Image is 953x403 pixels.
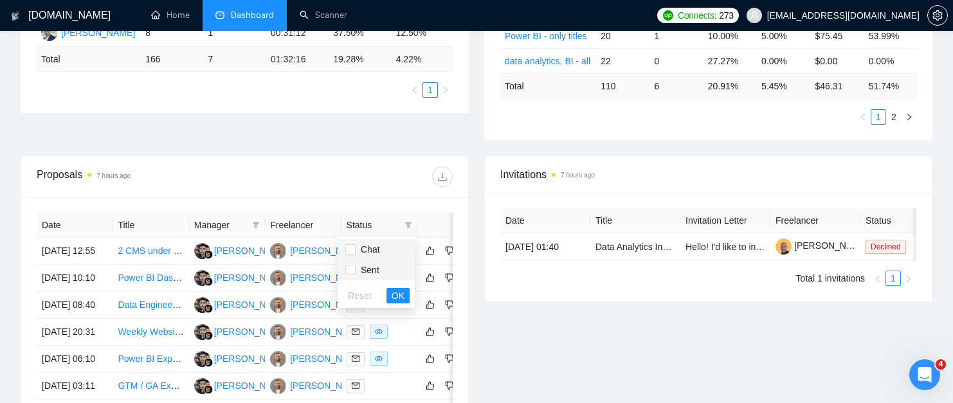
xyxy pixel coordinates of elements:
[352,355,359,363] span: mail
[750,11,759,20] span: user
[96,172,131,179] time: 7 hours ago
[270,243,286,259] img: SK
[901,271,916,286] li: Next Page
[796,271,865,286] li: Total 1 invitations
[595,48,649,73] td: 22
[810,73,863,98] td: $ 46.31
[442,297,457,312] button: dislike
[870,271,885,286] button: left
[595,242,727,252] a: Data Analytics Instructor Needed
[375,328,383,336] span: eye
[203,20,266,47] td: 1
[270,299,364,309] a: SK[PERSON_NAME]
[445,273,454,283] span: dislike
[703,73,756,98] td: 20.91 %
[442,351,457,366] button: dislike
[927,5,948,26] button: setting
[194,378,210,394] img: IA
[265,213,341,238] th: Freelancer
[37,292,113,319] td: [DATE] 08:40
[194,353,288,363] a: IA[PERSON_NAME]
[770,208,860,233] th: Freelancer
[113,292,188,319] td: Data Engineer / Data Scientist (Snowflake, Pandas, SQL)
[214,325,288,339] div: [PERSON_NAME]
[204,385,213,394] img: gigradar-bm.png
[756,48,810,73] td: 0.00%
[270,380,364,390] a: SK[PERSON_NAME]
[426,381,435,391] span: like
[290,379,364,393] div: [PERSON_NAME]
[215,10,224,19] span: dashboard
[41,27,135,37] a: AU[PERSON_NAME]
[595,73,649,98] td: 110
[402,215,415,235] span: filter
[442,324,457,339] button: dislike
[270,351,286,367] img: SK
[194,324,210,340] img: IA
[703,23,756,48] td: 10.00%
[423,83,437,97] a: 1
[356,265,379,275] span: Sent
[352,328,359,336] span: mail
[37,166,245,187] div: Proposals
[590,233,680,260] td: Data Analytics Instructor Needed
[866,241,911,251] a: Declined
[680,208,770,233] th: Invitation Letter
[810,23,863,48] td: $75.45
[204,250,213,259] img: gigradar-bm.png
[927,10,948,21] a: setting
[886,109,902,125] li: 2
[909,359,940,390] iframe: Intercom live chat
[442,270,457,285] button: dislike
[864,23,917,48] td: 53.99%
[719,8,733,22] span: 273
[290,271,364,285] div: [PERSON_NAME]
[113,346,188,373] td: Power BI Expert Consultant
[886,271,900,285] a: 1
[422,270,438,285] button: like
[391,20,453,47] td: 12.50%
[204,304,213,313] img: gigradar-bm.png
[432,166,453,187] button: download
[252,221,260,229] span: filter
[204,358,213,367] img: gigradar-bm.png
[375,355,383,363] span: eye
[214,379,288,393] div: [PERSON_NAME]
[270,270,286,286] img: SK
[11,6,20,26] img: logo
[874,275,882,283] span: left
[855,109,871,125] li: Previous Page
[151,10,190,21] a: homeHome
[270,378,286,394] img: SK
[270,272,364,282] a: SK[PERSON_NAME]
[37,346,113,373] td: [DATE] 06:10
[407,82,422,98] button: left
[870,271,885,286] li: Previous Page
[118,381,186,391] a: GTM / GA Expert
[887,110,901,124] a: 2
[118,354,228,364] a: Power BI Expert Consultant
[595,23,649,48] td: 20
[37,319,113,346] td: [DATE] 20:31
[871,109,886,125] li: 1
[204,331,213,340] img: gigradar-bm.png
[290,352,364,366] div: [PERSON_NAME]
[422,378,438,393] button: like
[445,246,454,256] span: dislike
[328,20,390,47] td: 37.50%
[864,48,917,73] td: 0.00%
[113,265,188,292] td: Power BI Dashboard Designer Needed
[859,113,867,121] span: left
[140,47,203,72] td: 166
[214,352,288,366] div: [PERSON_NAME]
[442,378,457,393] button: dislike
[41,25,57,41] img: AU
[118,273,273,283] a: Power BI Dashboard Designer Needed
[347,218,399,232] span: Status
[678,8,716,22] span: Connects:
[866,240,906,254] span: Declined
[203,47,266,72] td: 7
[426,246,435,256] span: like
